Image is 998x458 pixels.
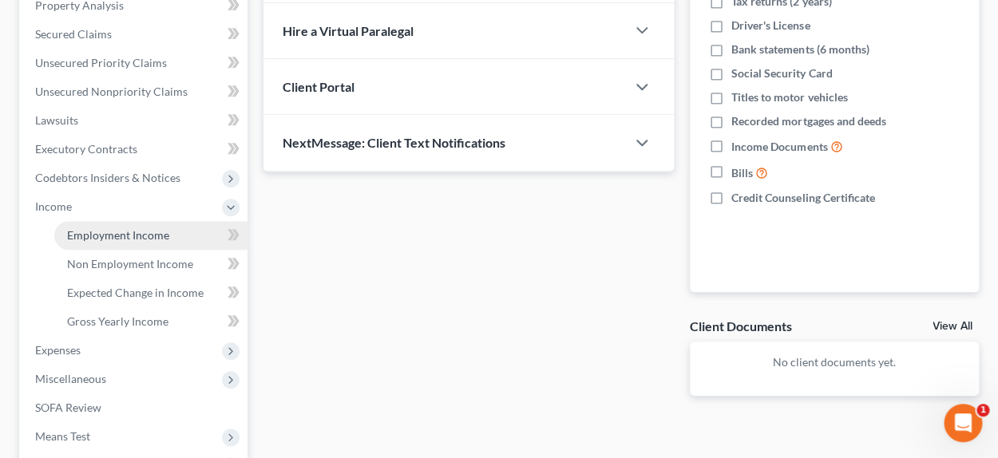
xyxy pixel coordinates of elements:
[731,139,827,155] span: Income Documents
[54,307,248,336] a: Gross Yearly Income
[731,190,874,206] span: Credit Counseling Certificate
[67,314,168,328] span: Gross Yearly Income
[35,85,188,98] span: Unsecured Nonpriority Claims
[54,278,248,307] a: Expected Change in Income
[283,23,414,38] span: Hire a Virtual Paralegal
[22,20,248,49] a: Secured Claims
[35,343,81,357] span: Expenses
[703,354,966,370] p: No client documents yet.
[22,135,248,164] a: Executory Contracts
[35,429,90,443] span: Means Test
[22,49,248,77] a: Unsecured Priority Claims
[35,199,72,213] span: Income
[67,257,193,270] span: Non Employment Income
[283,135,505,150] span: NextMessage: Client Text Notifications
[690,318,792,334] div: Client Documents
[35,171,180,184] span: Codebtors Insiders & Notices
[35,56,167,69] span: Unsecured Priority Claims
[67,228,169,242] span: Employment Income
[933,321,972,332] a: View All
[731,165,753,181] span: Bills
[54,221,248,250] a: Employment Income
[35,113,78,127] span: Lawsuits
[35,27,112,41] span: Secured Claims
[35,372,106,385] span: Miscellaneous
[283,79,354,94] span: Client Portal
[35,142,137,156] span: Executory Contracts
[22,106,248,135] a: Lawsuits
[731,113,885,129] span: Recorded mortgages and deeds
[22,77,248,106] a: Unsecured Nonpriority Claims
[22,393,248,422] a: SOFA Review
[731,65,832,81] span: Social Security Card
[976,404,989,417] span: 1
[731,41,869,57] span: Bank statements (6 months)
[944,404,982,442] iframe: Intercom live chat
[35,401,101,414] span: SOFA Review
[731,18,810,34] span: Driver's License
[731,89,847,105] span: Titles to motor vehicles
[54,250,248,278] a: Non Employment Income
[67,286,204,299] span: Expected Change in Income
